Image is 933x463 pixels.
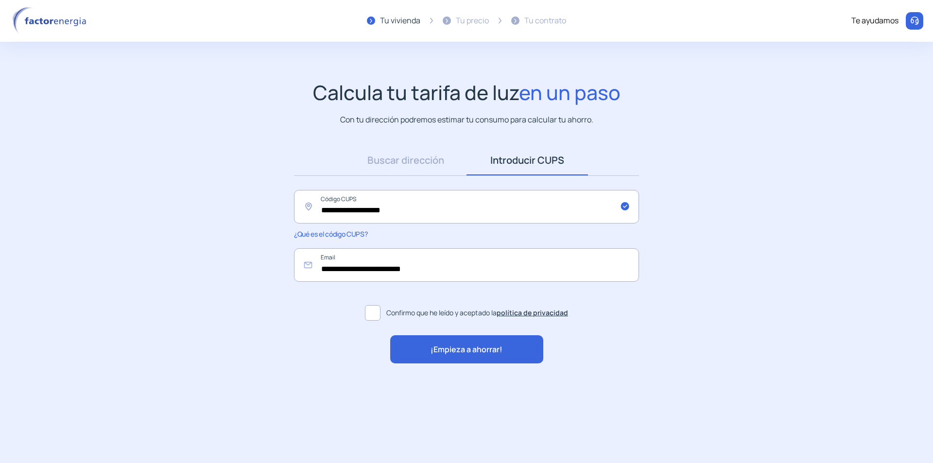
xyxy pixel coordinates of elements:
[313,81,621,104] h1: Calcula tu tarifa de luz
[386,308,568,318] span: Confirmo que he leído y aceptado la
[294,229,367,239] span: ¿Qué es el código CUPS?
[910,16,919,26] img: llamar
[466,145,588,175] a: Introducir CUPS
[345,145,466,175] a: Buscar dirección
[456,15,489,27] div: Tu precio
[380,15,420,27] div: Tu vivienda
[519,79,621,106] span: en un paso
[10,7,92,35] img: logo factor
[431,343,502,356] span: ¡Empieza a ahorrar!
[851,15,898,27] div: Te ayudamos
[340,114,593,126] p: Con tu dirección podremos estimar tu consumo para calcular tu ahorro.
[497,308,568,317] a: política de privacidad
[524,15,566,27] div: Tu contrato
